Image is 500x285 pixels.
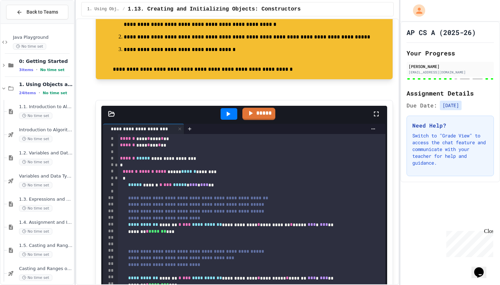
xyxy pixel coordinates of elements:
span: 1.2. Variables and Data Types [19,150,72,156]
iframe: chat widget [471,258,493,278]
span: Due Date: [407,101,437,110]
span: 1.13. Creating and Initializing Objects: Constructors [128,5,301,13]
span: No time set [40,68,65,72]
div: My Account [406,3,427,18]
p: Switch to "Grade View" to access the chat feature and communicate with your teacher for help and ... [412,132,488,166]
h3: Need Help? [412,121,488,130]
span: No time set [43,91,67,95]
span: Introduction to Algorithms, Programming, and Compilers [19,127,72,133]
h2: Your Progress [407,48,494,58]
span: No time set [19,274,52,281]
span: [DATE] [440,101,462,110]
span: 1.3. Expressions and Output [19,197,72,202]
span: Back to Teams [27,9,58,16]
span: 1.1. Introduction to Algorithms, Programming, and Compilers [19,104,72,110]
button: Back to Teams [6,5,68,19]
div: Chat with us now!Close [3,3,47,43]
span: No time set [19,113,52,119]
span: 1. Using Objects and Methods [19,81,72,87]
span: No time set [19,251,52,258]
span: Variables and Data Types - Quiz [19,173,72,179]
span: 3 items [19,68,33,72]
iframe: chat widget [444,228,493,257]
span: No time set [19,205,52,212]
span: 0: Getting Started [19,58,72,64]
div: [EMAIL_ADDRESS][DOMAIN_NAME] [409,70,492,75]
span: / [122,6,125,12]
span: No time set [19,159,52,165]
span: 1. Using Objects and Methods [87,6,120,12]
span: No time set [19,182,52,188]
h1: AP CS A (2025-26) [407,28,476,37]
span: No time set [19,228,52,235]
div: [PERSON_NAME] [409,63,492,69]
span: 1.4. Assignment and Input [19,220,72,225]
span: • [39,90,40,96]
span: No time set [19,136,52,142]
span: • [36,67,37,72]
span: 24 items [19,91,36,95]
span: 1.5. Casting and Ranges of Values [19,243,72,249]
span: Casting and Ranges of variables - Quiz [19,266,72,272]
h2: Assignment Details [407,88,494,98]
span: No time set [13,43,46,50]
span: Java Playground [13,35,72,40]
